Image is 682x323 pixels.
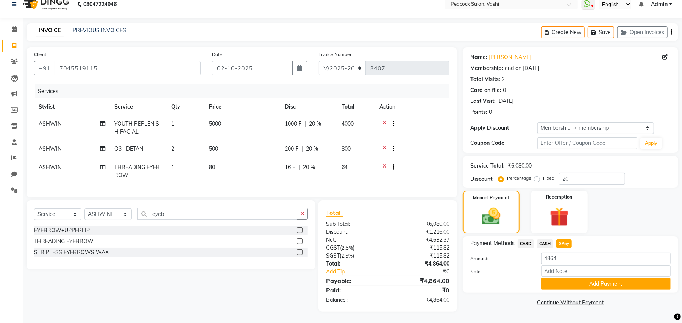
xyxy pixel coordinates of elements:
[34,238,94,245] div: THREADING EYEBROW
[342,145,351,152] span: 800
[375,98,449,115] th: Action
[388,260,455,268] div: ₹4,864.00
[320,228,388,236] div: Discount:
[320,260,388,268] div: Total:
[388,236,455,244] div: ₹4,632.37
[303,163,315,171] span: 20 %
[204,98,280,115] th: Price
[489,108,492,116] div: 0
[470,86,501,94] div: Card on file:
[209,120,221,127] span: 5000
[209,164,215,171] span: 80
[34,61,55,75] button: +91
[73,27,126,34] a: PREVIOUS INVOICES
[36,24,64,37] a: INVOICE
[541,278,671,290] button: Add Payment
[489,53,531,61] a: [PERSON_NAME]
[320,220,388,228] div: Sub Total:
[537,137,637,149] input: Enter Offer / Coupon Code
[502,75,505,83] div: 2
[212,51,222,58] label: Date
[342,120,354,127] span: 4000
[640,138,662,149] button: Apply
[544,205,575,229] img: _gift.svg
[171,145,174,152] span: 2
[285,120,301,128] span: 1000 F
[537,239,553,248] span: CASH
[326,252,340,259] span: SGST
[342,245,353,251] span: 2.5%
[167,98,204,115] th: Qty
[543,175,554,182] label: Fixed
[388,220,455,228] div: ₹6,080.00
[320,276,388,285] div: Payable:
[320,252,388,260] div: ( )
[320,286,388,295] div: Paid:
[617,26,668,38] button: Open Invoices
[326,244,340,251] span: CGST
[508,162,532,170] div: ₹6,080.00
[470,239,515,247] span: Payment Methods
[470,108,487,116] div: Points:
[320,296,388,304] div: Balance :
[388,252,455,260] div: ₹115.82
[470,64,503,72] div: Membership:
[209,145,218,152] span: 500
[171,120,174,127] span: 1
[114,145,143,152] span: O3+ DETAN
[399,268,455,276] div: ₹0
[34,227,90,234] div: EYEBROW+UPPERLIP
[309,120,321,128] span: 20 %
[326,209,343,217] span: Total
[546,194,572,200] label: Redemption
[342,164,348,171] span: 64
[470,75,500,83] div: Total Visits:
[651,0,668,8] span: Admin
[470,97,496,105] div: Last Visit:
[114,164,160,179] span: THREADING EYEBROW
[476,206,506,227] img: _cash.svg
[39,164,63,171] span: ASHWINI
[285,163,295,171] span: 16 F
[320,244,388,252] div: ( )
[114,120,159,135] span: YOUTH REPLENISH FACIAL
[388,244,455,252] div: ₹115.82
[473,194,509,201] label: Manual Payment
[320,236,388,244] div: Net:
[507,175,531,182] label: Percentage
[341,253,353,259] span: 2.5%
[320,268,399,276] a: Add Tip
[39,145,63,152] span: ASHWINI
[470,139,537,147] div: Coupon Code
[285,145,298,153] span: 200 F
[388,276,455,285] div: ₹4,864.00
[137,208,297,220] input: Search or Scan
[497,97,513,105] div: [DATE]
[171,164,174,171] span: 1
[465,255,535,262] label: Amount:
[39,120,63,127] span: ASHWINI
[388,296,455,304] div: ₹4,864.00
[304,120,306,128] span: |
[503,86,506,94] div: 0
[470,162,505,170] div: Service Total:
[541,26,585,38] button: Create New
[556,239,572,248] span: GPay
[301,145,303,153] span: |
[588,26,614,38] button: Save
[505,64,539,72] div: end on [DATE]
[34,98,110,115] th: Stylist
[35,84,455,98] div: Services
[34,248,109,256] div: STRIPLESS EYEBROWS WAX
[470,53,487,61] div: Name:
[464,299,677,307] a: Continue Without Payment
[388,286,455,295] div: ₹0
[306,145,318,153] span: 20 %
[465,268,535,275] label: Note:
[34,51,46,58] label: Client
[470,175,494,183] div: Discount:
[470,124,537,132] div: Apply Discount
[55,61,201,75] input: Search by Name/Mobile/Email/Code
[541,265,671,277] input: Add Note
[337,98,375,115] th: Total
